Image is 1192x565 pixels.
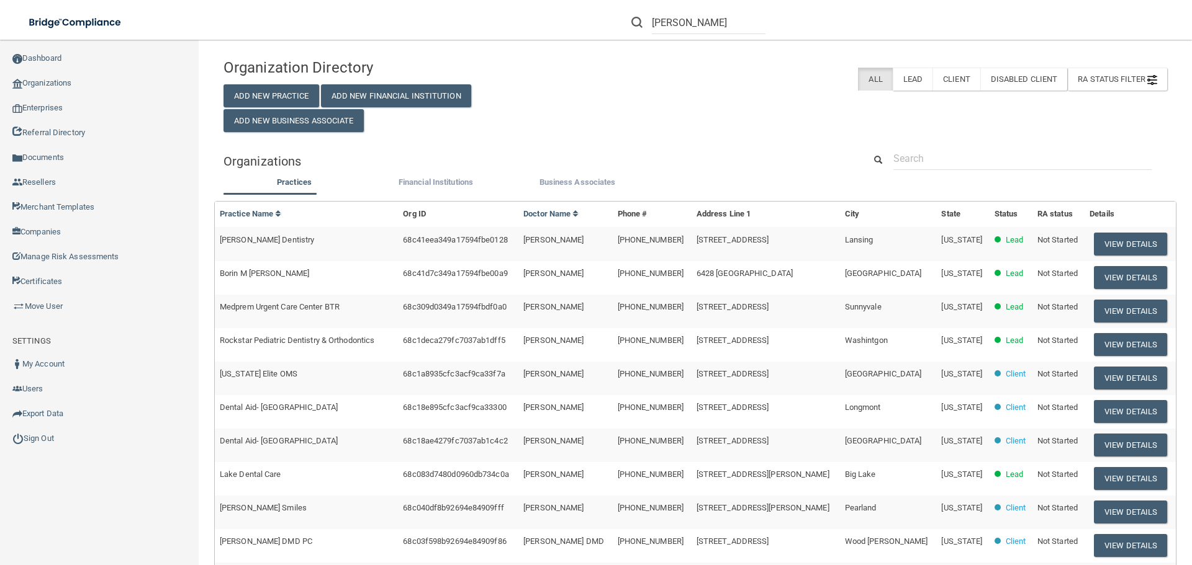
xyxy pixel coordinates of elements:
[523,269,584,278] span: [PERSON_NAME]
[697,235,769,244] span: [STREET_ADDRESS]
[845,235,874,244] span: Lansing
[1037,503,1078,512] span: Not Started
[618,235,684,244] span: [PHONE_NUMBER]
[932,68,980,91] label: Client
[845,302,882,311] span: Sunnyvale
[941,336,982,345] span: [US_STATE]
[1037,336,1078,345] span: Not Started
[403,536,506,546] span: 68c03f598b92694e84909f86
[941,235,982,244] span: [US_STATE]
[692,202,840,227] th: Address Line 1
[618,436,684,445] span: [PHONE_NUMBER]
[618,469,684,479] span: [PHONE_NUMBER]
[403,235,507,244] span: 68c41eea349a17594fbe0128
[941,436,982,445] span: [US_STATE]
[1085,202,1176,227] th: Details
[936,202,989,227] th: State
[1037,302,1078,311] span: Not Started
[523,369,584,378] span: [PERSON_NAME]
[523,403,584,412] span: [PERSON_NAME]
[12,79,22,89] img: organization-icon.f8decf85.png
[277,177,312,187] span: Practices
[845,369,922,378] span: [GEOGRAPHIC_DATA]
[1037,403,1078,412] span: Not Started
[12,334,51,349] label: SETTINGS
[321,84,471,107] button: Add New Financial Institution
[845,536,928,546] span: Wood [PERSON_NAME]
[220,369,297,378] span: [US_STATE] Elite OMS
[403,269,507,278] span: 68c41d7c349a17594fbe00a9
[371,175,500,190] label: Financial Institutions
[840,202,937,227] th: City
[845,403,881,412] span: Longmont
[1094,300,1167,323] button: View Details
[618,269,684,278] span: [PHONE_NUMBER]
[12,433,24,444] img: ic_power_dark.7ecde6b1.png
[1006,400,1026,415] p: Client
[507,175,648,193] li: Business Associate
[12,384,22,394] img: icon-users.e205127d.png
[697,369,769,378] span: [STREET_ADDRESS]
[1147,75,1157,85] img: icon-filter@2x.21656d0b.png
[220,403,338,412] span: Dental Aid- [GEOGRAPHIC_DATA]
[618,536,684,546] span: [PHONE_NUMBER]
[1094,500,1167,523] button: View Details
[697,469,829,479] span: [STREET_ADDRESS][PERSON_NAME]
[403,403,506,412] span: 68c18e895cfc3acf9ca33300
[12,409,22,419] img: icon-export.b9366987.png
[540,177,616,187] span: Business Associates
[845,503,877,512] span: Pearland
[697,269,793,278] span: 6428 [GEOGRAPHIC_DATA]
[223,84,319,107] button: Add New Practice
[613,202,692,227] th: Phone #
[220,235,314,244] span: [PERSON_NAME] Dentistry
[220,269,309,278] span: Borin M [PERSON_NAME]
[1006,500,1026,515] p: Client
[858,68,892,91] label: All
[403,302,506,311] span: 68c309d0349a17594fbdf0a0
[845,269,922,278] span: [GEOGRAPHIC_DATA]
[12,54,22,64] img: ic_dashboard_dark.d01f4a41.png
[697,436,769,445] span: [STREET_ADDRESS]
[1037,369,1078,378] span: Not Started
[1037,536,1078,546] span: Not Started
[403,469,508,479] span: 68c083d7480d0960db734c0a
[220,302,340,311] span: Medprem Urgent Care Center BTR
[220,209,282,218] a: Practice Name
[1094,434,1167,456] button: View Details
[19,10,133,35] img: bridge_compliance_login_screen.278c3ca4.svg
[941,269,982,278] span: [US_STATE]
[513,175,642,190] label: Business Associates
[523,336,584,345] span: [PERSON_NAME]
[223,60,526,76] h4: Organization Directory
[845,436,922,445] span: [GEOGRAPHIC_DATA]
[223,154,846,168] h5: Organizations
[652,11,765,34] input: Search
[1078,74,1157,84] span: RA Status Filter
[1094,400,1167,423] button: View Details
[941,536,982,546] span: [US_STATE]
[220,436,338,445] span: Dental Aid- [GEOGRAPHIC_DATA]
[1094,534,1167,557] button: View Details
[697,302,769,311] span: [STREET_ADDRESS]
[1006,266,1023,281] p: Lead
[1037,469,1078,479] span: Not Started
[845,469,876,479] span: Big Lake
[223,109,364,132] button: Add New Business Associate
[12,153,22,163] img: icon-documents.8dae5593.png
[941,403,982,412] span: [US_STATE]
[220,503,307,512] span: [PERSON_NAME] Smiles
[1006,467,1023,482] p: Lead
[618,403,684,412] span: [PHONE_NUMBER]
[618,302,684,311] span: [PHONE_NUMBER]
[365,175,507,193] li: Financial Institutions
[403,503,503,512] span: 68c040df8b92694e84909fff
[1006,534,1026,549] p: Client
[12,104,22,113] img: enterprise.0d942306.png
[12,177,22,187] img: ic_reseller.de258add.png
[941,302,982,311] span: [US_STATE]
[618,503,684,512] span: [PHONE_NUMBER]
[845,336,888,345] span: Washintgon
[893,68,932,91] label: Lead
[523,209,579,218] a: Doctor Name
